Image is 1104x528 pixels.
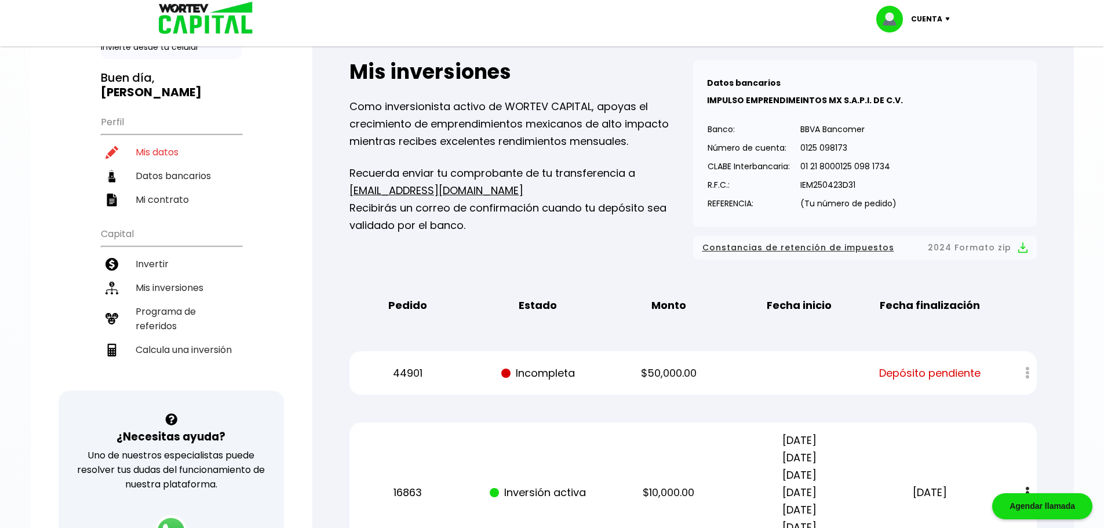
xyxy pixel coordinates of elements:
p: $50,000.00 [614,365,724,382]
p: BBVA Bancomer [800,121,897,138]
p: Banco: [708,121,790,138]
a: Datos bancarios [101,164,242,188]
a: Mi contrato [101,188,242,212]
p: [DATE] [875,484,985,501]
p: 44901 [352,365,462,382]
span: Depósito pendiente [879,365,981,382]
h2: Mis inversiones [349,60,693,83]
p: 0125 098173 [800,139,897,156]
a: Calcula una inversión [101,338,242,362]
img: editar-icon.952d3147.svg [105,146,118,159]
b: Monto [651,297,686,314]
p: Invierte desde tu celular [101,41,242,53]
p: (Tu número de pedido) [800,195,897,212]
b: Estado [519,297,557,314]
ul: Capital [101,221,242,391]
p: Uno de nuestros especialistas puede resolver tus dudas del funcionamiento de nuestra plataforma. [74,448,269,491]
p: Como inversionista activo de WORTEV CAPITAL, apoyas el crecimiento de emprendimientos mexicanos d... [349,98,693,150]
img: datos-icon.10cf9172.svg [105,170,118,183]
a: Mis datos [101,140,242,164]
p: CLABE Interbancaria: [708,158,790,175]
h3: ¿Necesitas ayuda? [116,428,225,445]
a: Mis inversiones [101,276,242,300]
p: Número de cuenta: [708,139,790,156]
b: Fecha finalización [880,297,980,314]
p: Incompleta [483,365,593,382]
span: Constancias de retención de impuestos [702,241,894,255]
div: Agendar llamada [992,493,1092,519]
ul: Perfil [101,109,242,212]
p: $10,000.00 [614,484,724,501]
a: Programa de referidos [101,300,242,338]
a: [EMAIL_ADDRESS][DOMAIN_NAME] [349,183,523,198]
p: IEM250423D31 [800,176,897,194]
img: calculadora-icon.17d418c4.svg [105,344,118,356]
img: invertir-icon.b3b967d7.svg [105,258,118,271]
b: IMPULSO EMPRENDIMEINTOS MX S.A.P.I. DE C.V. [707,94,903,106]
b: Fecha inicio [767,297,832,314]
img: icon-down [942,17,958,21]
b: [PERSON_NAME] [101,84,202,100]
b: Datos bancarios [707,77,781,89]
img: profile-image [876,6,911,32]
p: 16863 [352,484,462,501]
button: Constancias de retención de impuestos2024 Formato zip [702,241,1028,255]
h3: Buen día, [101,71,242,100]
p: 01 21 8000125 098 1734 [800,158,897,175]
a: Invertir [101,252,242,276]
img: inversiones-icon.6695dc30.svg [105,282,118,294]
img: contrato-icon.f2db500c.svg [105,194,118,206]
b: Pedido [388,297,427,314]
p: REFERENCIA: [708,195,790,212]
p: Cuenta [911,10,942,28]
p: R.F.C.: [708,176,790,194]
p: Inversión activa [483,484,593,501]
img: recomiendanos-icon.9b8e9327.svg [105,312,118,325]
p: Recuerda enviar tu comprobante de tu transferencia a Recibirás un correo de confirmación cuando t... [349,165,693,234]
